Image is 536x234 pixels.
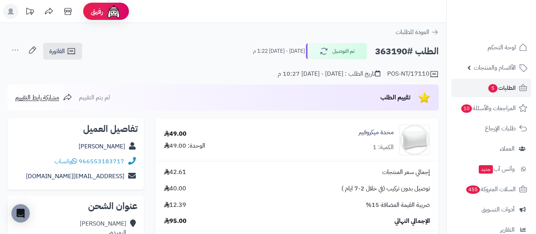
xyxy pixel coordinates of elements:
span: توصيل بدون تركيب (في خلال 2-7 ايام ) [341,184,430,193]
a: المراجعات والأسئلة10 [451,99,531,117]
span: 10 [461,104,472,113]
h2: تفاصيل العميل [14,124,138,133]
div: Open Intercom Messenger [11,204,30,223]
a: 966553183717 [79,157,124,166]
a: [EMAIL_ADDRESS][DOMAIN_NAME] [26,172,124,181]
span: إجمالي سعر المنتجات [382,168,430,177]
span: لم يتم التقييم [79,93,110,102]
span: 40.00 [164,184,186,193]
h2: الطلب #363190 [375,44,439,59]
a: وآتس آبجديد [451,160,531,178]
span: طلبات الإرجاع [485,123,516,134]
div: POS-NT/17110 [387,70,439,79]
span: 5 [488,84,497,93]
img: 1699880770-41XCI1ScOlL._SL1500_-90x90.jpg [400,125,430,155]
span: الطلبات [488,83,516,93]
span: المراجعات والأسئلة [460,103,516,114]
span: لوحة التحكم [488,42,516,53]
div: 49.00 [164,130,187,138]
span: رفيق [91,7,103,16]
a: السلات المتروكة455 [451,180,531,198]
span: أدوات التسويق [481,204,515,215]
a: واتساب [55,157,77,166]
div: تاريخ الطلب : [DATE] - [DATE] 10:27 م [278,70,380,78]
a: الطلبات5 [451,79,531,97]
h2: عنوان الشحن [14,201,138,211]
div: الوحدة: 49.00 [164,141,205,150]
a: مشاركة رابط التقييم [15,93,72,102]
a: مخدة ميكروفيبر [359,128,394,137]
a: العودة للطلبات [396,28,439,37]
span: الأقسام والمنتجات [474,62,516,73]
span: العودة للطلبات [396,28,429,37]
span: العملاء [500,143,515,154]
span: وآتس آب [478,164,515,174]
img: ai-face.png [106,4,121,19]
a: لوحة التحكم [451,38,531,57]
span: الإجمالي النهائي [394,217,430,226]
small: [DATE] - [DATE] 1:22 م [253,47,305,55]
span: الفاتورة [49,47,65,56]
span: السلات المتروكة [465,184,516,195]
span: جديد [479,165,493,174]
span: 42.61 [164,168,186,177]
span: مشاركة رابط التقييم [15,93,59,102]
a: العملاء [451,140,531,158]
span: 95.00 [164,217,187,226]
a: تحديثات المنصة [20,4,39,21]
a: أدوات التسويق [451,200,531,219]
span: ضريبة القيمة المضافة 15% [366,201,430,210]
span: 455 [466,185,480,194]
div: الكمية: 1 [373,143,394,152]
a: الفاتورة [43,43,82,60]
a: [PERSON_NAME] [79,142,125,151]
span: تقييم الطلب [380,93,410,102]
button: تم التوصيل [306,43,367,59]
span: 12.39 [164,201,186,210]
a: طلبات الإرجاع [451,119,531,138]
